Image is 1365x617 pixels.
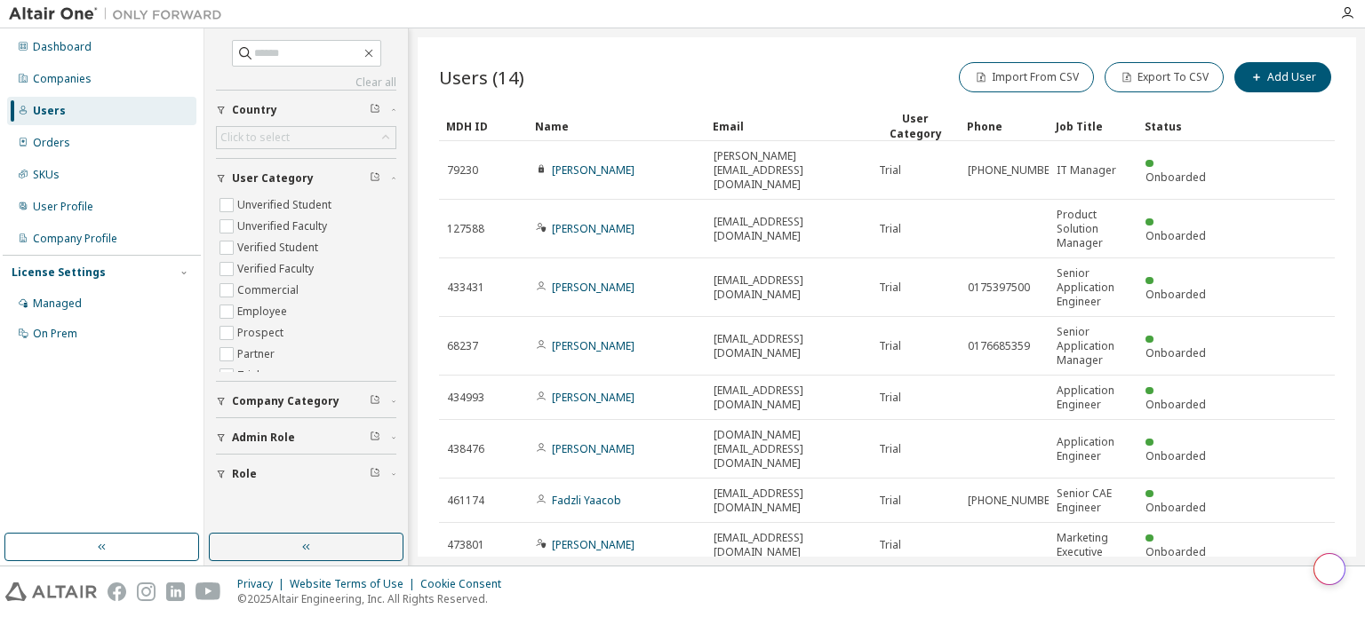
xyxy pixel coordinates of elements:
[370,394,380,408] span: Clear filter
[879,339,901,353] span: Trial
[9,5,231,23] img: Altair One
[714,384,863,412] span: [EMAIL_ADDRESS][DOMAIN_NAME]
[1056,112,1130,140] div: Job Title
[1145,345,1206,360] span: Onboarded
[12,265,106,280] div: License Settings
[166,582,185,601] img: linkedin.svg
[714,428,863,471] span: [DOMAIN_NAME][EMAIL_ADDRESS][DOMAIN_NAME]
[552,221,635,236] a: [PERSON_NAME]
[33,104,66,118] div: Users
[237,577,290,591] div: Privacy
[33,168,60,182] div: SKUs
[137,582,156,601] img: instagram.svg
[1057,531,1130,559] span: Marketing Executive
[5,582,97,601] img: altair_logo.svg
[370,103,380,117] span: Clear filter
[33,72,92,86] div: Companies
[33,327,77,341] div: On Prem
[714,531,863,559] span: [EMAIL_ADDRESS][DOMAIN_NAME]
[714,486,863,515] span: [EMAIL_ADDRESS][DOMAIN_NAME]
[447,163,478,178] span: 79230
[232,103,277,117] span: Country
[370,171,380,186] span: Clear filter
[237,280,302,301] label: Commercial
[447,442,484,456] span: 438476
[196,582,221,601] img: youtube.svg
[33,200,93,214] div: User Profile
[447,222,484,236] span: 127588
[447,339,478,353] span: 68237
[552,493,621,508] a: Fadzli Yaacob
[1145,112,1219,140] div: Status
[237,322,287,344] label: Prospect
[217,127,395,148] div: Click to select
[370,467,380,481] span: Clear filter
[220,131,290,145] div: Click to select
[879,391,901,405] span: Trial
[237,194,335,216] label: Unverified Student
[1057,325,1130,368] span: Senior Application Manager
[1145,500,1206,515] span: Onboarded
[33,136,70,150] div: Orders
[446,112,521,140] div: MDH ID
[968,339,1030,353] span: 0176685359
[714,332,863,360] span: [EMAIL_ADDRESS][DOMAIN_NAME]
[552,441,635,456] a: [PERSON_NAME]
[216,382,396,421] button: Company Category
[552,338,635,353] a: [PERSON_NAME]
[108,582,126,601] img: facebook.svg
[216,91,396,130] button: Country
[232,171,314,186] span: User Category
[879,281,901,295] span: Trial
[232,431,295,445] span: Admin Role
[216,418,396,457] button: Admin Role
[1145,544,1206,559] span: Onboarded
[1145,397,1206,412] span: Onboarded
[552,537,635,552] a: [PERSON_NAME]
[237,258,317,280] label: Verified Faculty
[535,112,698,140] div: Name
[216,455,396,494] button: Role
[713,112,864,140] div: Email
[290,577,420,591] div: Website Terms of Use
[1057,208,1130,250] span: Product Solution Manager
[1234,62,1331,92] button: Add User
[959,62,1094,92] button: Import From CSV
[447,494,484,508] span: 461174
[216,159,396,198] button: User Category
[879,494,901,508] span: Trial
[552,162,635,178] a: [PERSON_NAME]
[714,149,863,192] span: [PERSON_NAME][EMAIL_ADDRESS][DOMAIN_NAME]
[879,442,901,456] span: Trial
[1057,163,1116,178] span: IT Manager
[232,467,257,481] span: Role
[1145,287,1206,302] span: Onboarded
[879,538,901,552] span: Trial
[439,65,524,90] span: Users (14)
[237,301,291,322] label: Employee
[1057,435,1130,463] span: Application Engineer
[232,394,339,408] span: Company Category
[878,111,953,141] div: User Category
[714,273,863,302] span: [EMAIL_ADDRESS][DOMAIN_NAME]
[714,215,863,243] span: [EMAIL_ADDRESS][DOMAIN_NAME]
[1145,228,1206,243] span: Onboarded
[879,222,901,236] span: Trial
[447,538,484,552] span: 473801
[1145,170,1206,185] span: Onboarded
[33,297,82,311] div: Managed
[968,163,1059,178] span: [PHONE_NUMBER]
[447,281,484,295] span: 433431
[967,112,1042,140] div: Phone
[1057,486,1130,515] span: Senior CAE Engineer
[237,344,278,365] label: Partner
[237,591,512,606] p: © 2025 Altair Engineering, Inc. All Rights Reserved.
[237,216,331,237] label: Unverified Faculty
[552,390,635,405] a: [PERSON_NAME]
[216,75,396,90] a: Clear all
[370,431,380,445] span: Clear filter
[447,391,484,405] span: 434993
[879,163,901,178] span: Trial
[33,232,117,246] div: Company Profile
[1145,448,1206,463] span: Onboarded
